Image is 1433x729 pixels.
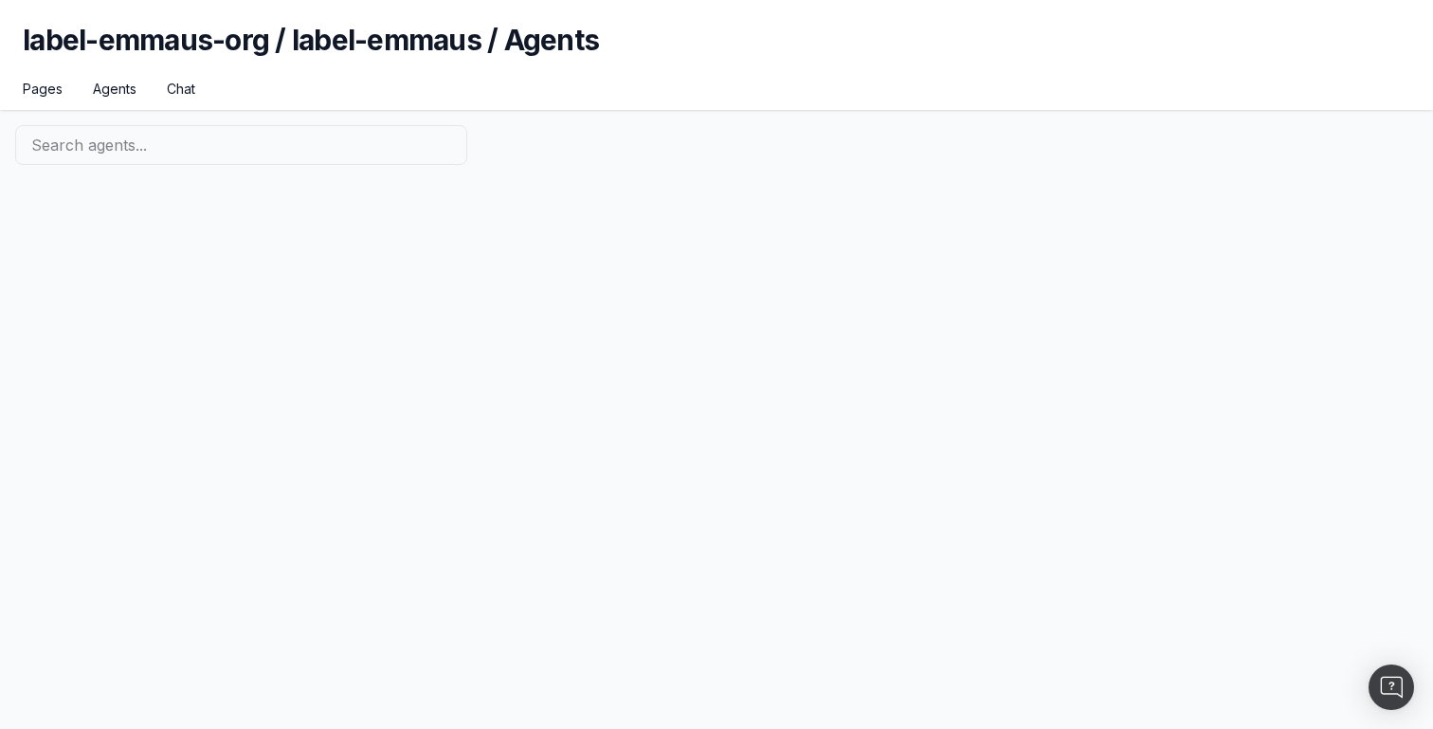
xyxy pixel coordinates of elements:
a: Chat [167,80,195,99]
h1: label-emmaus-org / label-emmaus / Agents [23,23,1410,80]
div: Open Intercom Messenger [1369,665,1414,710]
a: Agents [93,80,136,99]
a: Pages [23,80,63,99]
input: Search agents... [15,125,467,165]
